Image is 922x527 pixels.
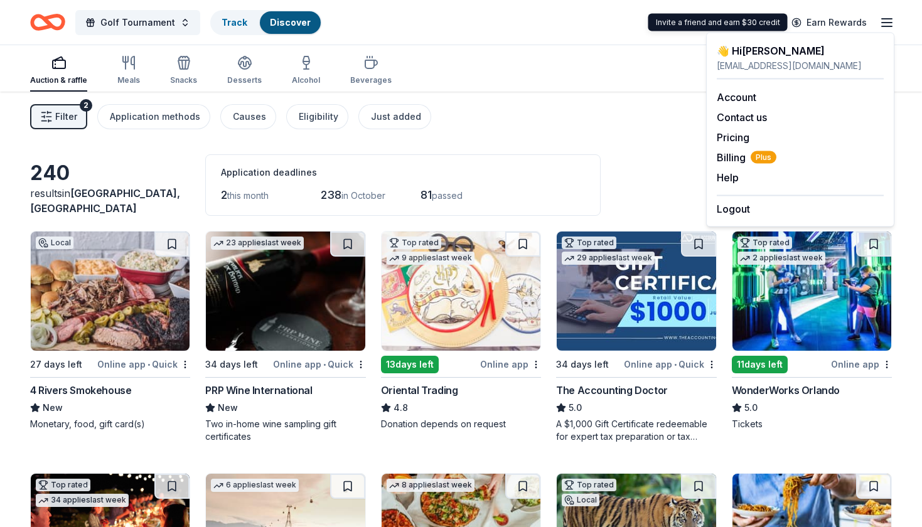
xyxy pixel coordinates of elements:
button: TrackDiscover [210,10,322,35]
div: [EMAIL_ADDRESS][DOMAIN_NAME] [717,58,884,73]
button: Auction & raffle [30,50,87,92]
a: Account [717,91,756,104]
button: BillingPlus [717,150,776,165]
button: Logout [717,201,750,216]
button: Beverages [350,50,392,92]
span: Golf Tournament [100,15,175,30]
div: Desserts [227,75,262,85]
button: Snacks [170,50,197,92]
a: Pricing [717,131,749,144]
a: Earn Rewards [784,11,874,34]
div: Alcohol [292,75,320,85]
button: Contact us [717,110,767,125]
span: Billing [717,150,776,165]
span: Plus [751,151,776,164]
div: Snacks [170,75,197,85]
button: Golf Tournament [75,10,200,35]
a: Home [30,8,65,37]
button: Alcohol [292,50,320,92]
a: Track [222,17,247,28]
a: Discover [270,17,311,28]
div: 👋 Hi [PERSON_NAME] [717,43,884,58]
div: Meals [117,75,140,85]
button: Help [717,170,739,185]
button: Meals [117,50,140,92]
button: Desserts [227,50,262,92]
div: Auction & raffle [30,75,87,85]
div: Invite a friend and earn $30 credit [648,14,788,31]
div: Beverages [350,75,392,85]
